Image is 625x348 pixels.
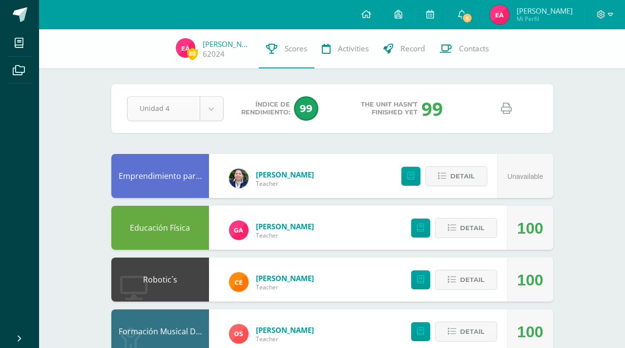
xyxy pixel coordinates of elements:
img: 5d1b5d840bccccd173cb0b83f6027e73.png [229,324,249,344]
span: Unidad 4 [140,97,187,120]
span: Teacher [256,335,314,343]
div: Emprendimiento para la Productividad [111,154,209,198]
a: [PERSON_NAME] [256,325,314,335]
span: Activities [338,43,369,54]
span: Detail [460,219,484,237]
div: Educación Física [111,206,209,250]
span: 99 [294,96,318,121]
span: Record [400,43,425,54]
span: Unavailable [507,173,543,180]
a: Record [376,29,432,68]
span: 80 [187,47,198,60]
span: Índice de Rendimiento: [241,101,290,116]
div: 100 [517,206,543,250]
span: 5 [462,13,473,23]
div: Robotic´s [111,258,209,302]
span: Teacher [256,179,314,188]
span: Detail [450,167,475,185]
a: [PERSON_NAME] [256,170,314,179]
span: Scores [285,43,307,54]
img: 8bdaf5dda11d7a15ab02b5028acf736c.png [229,220,249,240]
img: d1f2dbd7b103fe78e683078932552a2b.png [176,38,195,58]
a: Scores [259,29,314,68]
a: Unidad 4 [127,97,223,121]
button: Detail [425,166,487,186]
button: Detail [435,322,497,342]
a: [PERSON_NAME] [256,273,314,283]
div: 100 [517,258,543,302]
div: 99 [421,96,443,121]
a: 62024 [203,49,225,59]
a: [PERSON_NAME] [256,221,314,231]
button: Detail [435,270,497,290]
a: Activities [314,29,376,68]
a: [PERSON_NAME] [203,39,251,49]
span: Teacher [256,283,314,291]
img: d1f2dbd7b103fe78e683078932552a2b.png [490,5,509,24]
span: [PERSON_NAME] [517,6,573,16]
span: The unit hasn’t finished yet [361,101,417,116]
span: Mi Perfil [517,15,573,23]
span: Detail [460,323,484,341]
span: Detail [460,271,484,289]
img: cc2a7f1041ad554c6209babbe1ad6d28.png [229,272,249,292]
img: 7c69af67f35011c215e125924d43341a.png [229,169,249,188]
button: Detail [435,218,497,238]
span: Contacts [459,43,489,54]
a: Contacts [432,29,496,68]
span: Teacher [256,231,314,239]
